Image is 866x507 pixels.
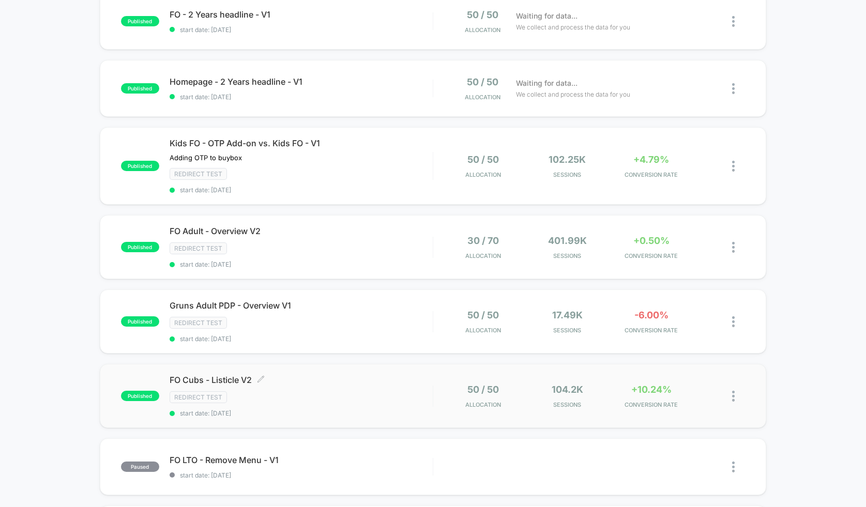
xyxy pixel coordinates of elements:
span: Allocation [465,252,501,259]
span: Adding OTP to buybox [170,153,242,162]
span: published [121,83,159,94]
span: We collect and process the data for you [516,89,630,99]
span: 50 / 50 [467,384,499,395]
span: CONVERSION RATE [612,401,691,408]
span: published [121,16,159,26]
span: published [121,391,159,401]
span: start date: [DATE] [170,26,433,34]
span: paused [121,462,159,472]
img: close [732,316,735,327]
span: 17.49k [552,310,583,320]
span: 50 / 50 [467,154,499,165]
img: close [732,242,735,253]
span: 102.25k [549,154,586,165]
span: Allocation [465,94,500,101]
img: close [732,462,735,472]
span: Sessions [528,171,607,178]
span: Redirect Test [170,242,227,254]
span: Allocation [465,171,501,178]
img: close [732,83,735,94]
span: -6.00% [634,310,669,320]
span: Sessions [528,327,607,334]
img: close [732,161,735,172]
span: CONVERSION RATE [612,252,691,259]
span: FO LTO - Remove Menu - V1 [170,455,433,465]
span: Redirect Test [170,391,227,403]
span: Homepage - 2 Years headline - V1 [170,76,433,87]
span: Gruns Adult PDP - Overview V1 [170,300,433,311]
span: start date: [DATE] [170,186,433,194]
span: start date: [DATE] [170,409,433,417]
span: published [121,242,159,252]
span: FO Adult - Overview V2 [170,226,433,236]
span: Allocation [465,26,500,34]
span: FO Cubs - Listicle V2 [170,375,433,385]
span: CONVERSION RATE [612,327,691,334]
span: +10.24% [631,384,672,395]
span: Sessions [528,252,607,259]
span: Allocation [465,401,501,408]
span: We collect and process the data for you [516,22,630,32]
span: +4.79% [633,154,669,165]
span: start date: [DATE] [170,471,433,479]
span: Redirect Test [170,168,227,180]
span: 50 / 50 [467,310,499,320]
img: close [732,16,735,27]
span: Waiting for data... [516,78,578,89]
span: FO - 2 Years headline - V1 [170,9,433,20]
img: close [732,391,735,402]
span: 50 / 50 [467,76,498,87]
span: 104.2k [552,384,583,395]
span: 30 / 70 [467,235,499,246]
span: start date: [DATE] [170,93,433,101]
span: CONVERSION RATE [612,171,691,178]
span: Waiting for data... [516,10,578,22]
span: published [121,316,159,327]
span: Kids FO - OTP Add-on vs. Kids FO - V1 [170,138,433,148]
span: Sessions [528,401,607,408]
span: 50 / 50 [467,9,498,20]
span: Redirect Test [170,317,227,329]
span: start date: [DATE] [170,260,433,268]
span: Allocation [465,327,501,334]
span: 401.99k [548,235,587,246]
span: start date: [DATE] [170,335,433,343]
span: +0.50% [633,235,670,246]
span: published [121,161,159,171]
